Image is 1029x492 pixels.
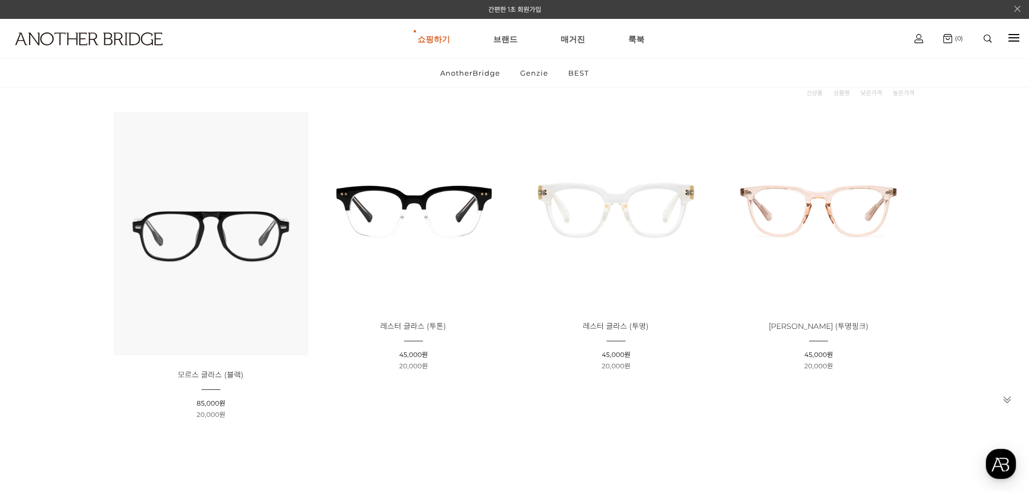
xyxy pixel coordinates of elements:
[431,59,509,87] a: AnotherBridge
[197,410,225,419] span: 20,000원
[984,35,992,43] img: search
[399,362,428,370] span: 20,000원
[583,321,649,331] span: 레스터 글라스 (투명)
[113,112,308,355] img: 모르스 글라스 (블랙)
[583,322,649,331] a: 레스터 글라스 (투명)
[804,362,833,370] span: 20,000원
[5,32,160,72] a: logo
[602,362,630,370] span: 20,000원
[197,399,225,407] span: 85,000원
[488,5,541,14] a: 간편한 1초 회원가입
[399,351,428,359] span: 45,000원
[943,34,952,43] img: cart
[860,87,882,98] a: 낮은가격
[721,112,916,307] img: 애크런 글라스 - 투명핑크 안경 제품 이미지
[511,59,557,87] a: Genzie
[914,34,923,43] img: cart
[602,351,630,359] span: 45,000원
[15,32,163,45] img: logo
[71,342,139,369] a: 대화
[804,351,833,359] span: 45,000원
[806,87,823,98] a: 신상품
[952,35,963,42] span: (0)
[167,359,180,367] span: 설정
[833,87,850,98] a: 상품명
[316,112,511,307] img: 레스터 글라스 투톤 - 세련된 투톤 안경 제품 이미지
[418,19,450,58] a: 쇼핑하기
[769,321,869,331] span: [PERSON_NAME] (투명핑크)
[3,342,71,369] a: 홈
[769,322,869,331] a: [PERSON_NAME] (투명핑크)
[380,322,446,331] a: 레스터 글라스 (투톤)
[559,59,598,87] a: BEST
[380,321,446,331] span: 레스터 글라스 (투톤)
[34,359,41,367] span: 홈
[493,19,517,58] a: 브랜드
[178,371,244,379] a: 모르스 글라스 (블랙)
[99,359,112,368] span: 대화
[561,19,585,58] a: 매거진
[893,87,914,98] a: 높은가격
[628,19,644,58] a: 룩북
[519,112,714,307] img: 레스터 글라스 - 투명 안경 제품 이미지
[139,342,207,369] a: 설정
[943,34,963,43] a: (0)
[178,370,244,380] span: 모르스 글라스 (블랙)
